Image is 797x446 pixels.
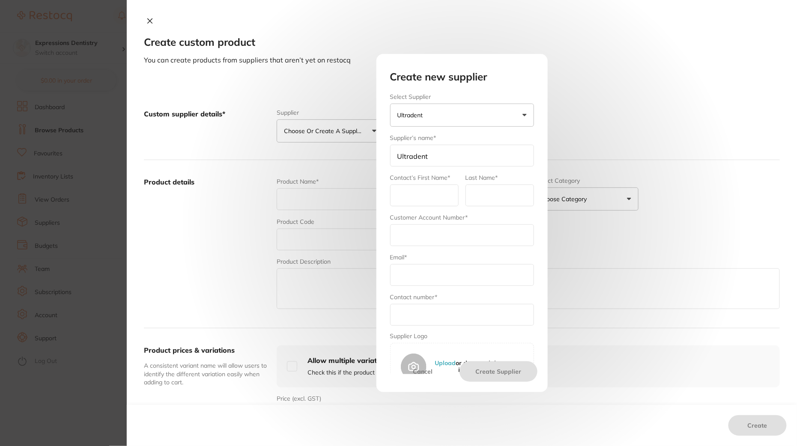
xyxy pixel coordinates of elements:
[387,361,460,382] button: Cancel
[390,93,534,100] label: Select Supplier
[401,354,427,380] img: Supplier Photo
[390,333,534,339] label: Supplier Logo
[390,174,451,181] label: Contact’s First Name*
[390,71,534,83] h2: Create new supplier
[390,214,468,221] label: Customer Account Number*
[397,111,427,119] p: Ultradent
[466,174,498,181] label: Last Name*
[390,254,407,261] label: Email*
[390,294,438,300] label: Contact number*
[460,361,537,382] button: Create Supplier
[390,134,436,141] label: Supplier’s name*
[390,104,534,127] button: Ultradent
